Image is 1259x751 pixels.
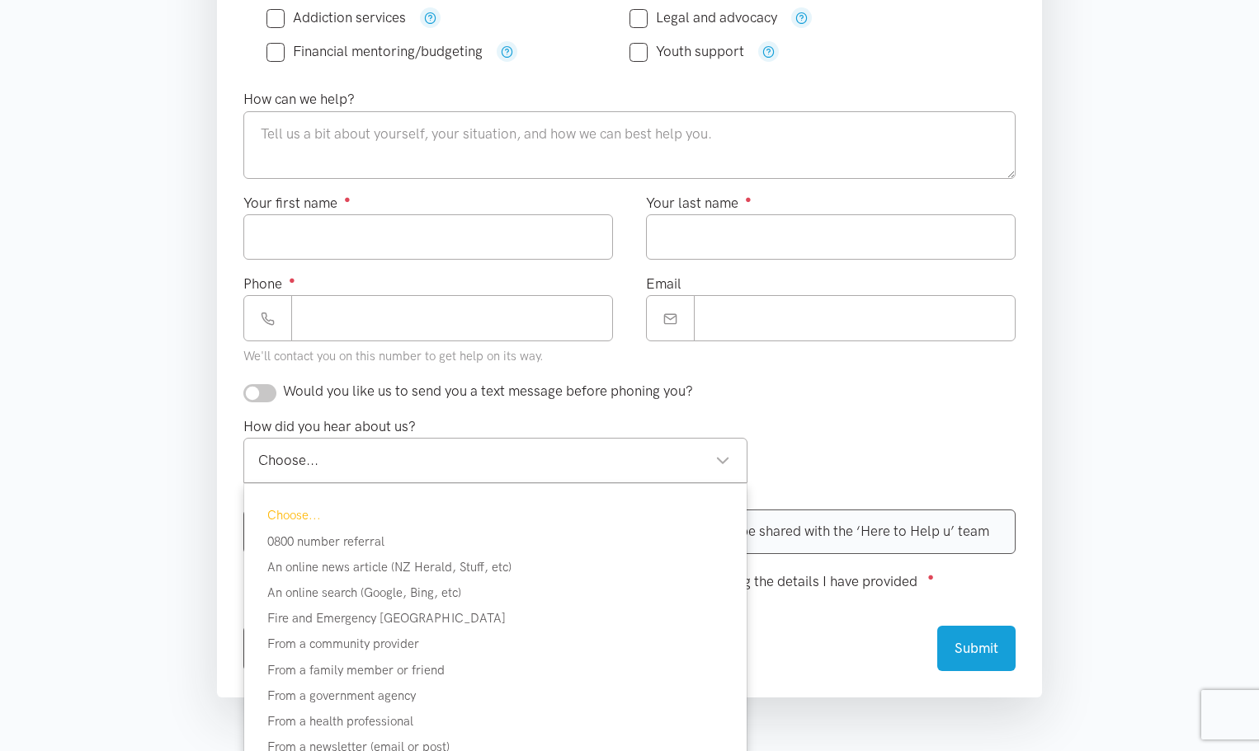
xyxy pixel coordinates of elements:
[244,634,747,654] div: From a community provider
[646,192,752,214] label: Your last name
[244,660,747,680] div: From a family member or friend
[244,711,747,731] div: From a health professional
[244,583,747,603] div: An online search (Google, Bing, etc)
[629,11,777,25] label: Legal and advocacy
[629,45,744,59] label: Youth support
[244,557,747,577] div: An online news article (NZ Herald, Stuff, etc)
[243,88,355,110] label: How can we help?
[694,295,1016,340] input: Email
[291,295,613,340] input: Phone number
[745,193,752,205] sup: ●
[266,45,483,59] label: Financial mentoring/budgeting
[244,608,747,628] div: Fire and Emergency [GEOGRAPHIC_DATA]
[927,570,934,583] sup: ●
[243,415,416,438] label: How did you hear about us?
[937,626,1016,671] button: Submit
[243,349,544,364] small: We'll contact you on this number to get help on its way.
[243,192,351,214] label: Your first name
[266,11,406,25] label: Addiction services
[244,532,747,552] div: 0800 number referral
[244,505,747,525] div: Choose...
[344,193,351,205] sup: ●
[646,273,681,295] label: Email
[244,686,747,706] div: From a government agency
[243,273,295,295] label: Phone
[283,383,693,399] span: Would you like us to send you a text message before phoning you?
[289,274,295,286] sup: ●
[258,449,730,472] div: Choose...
